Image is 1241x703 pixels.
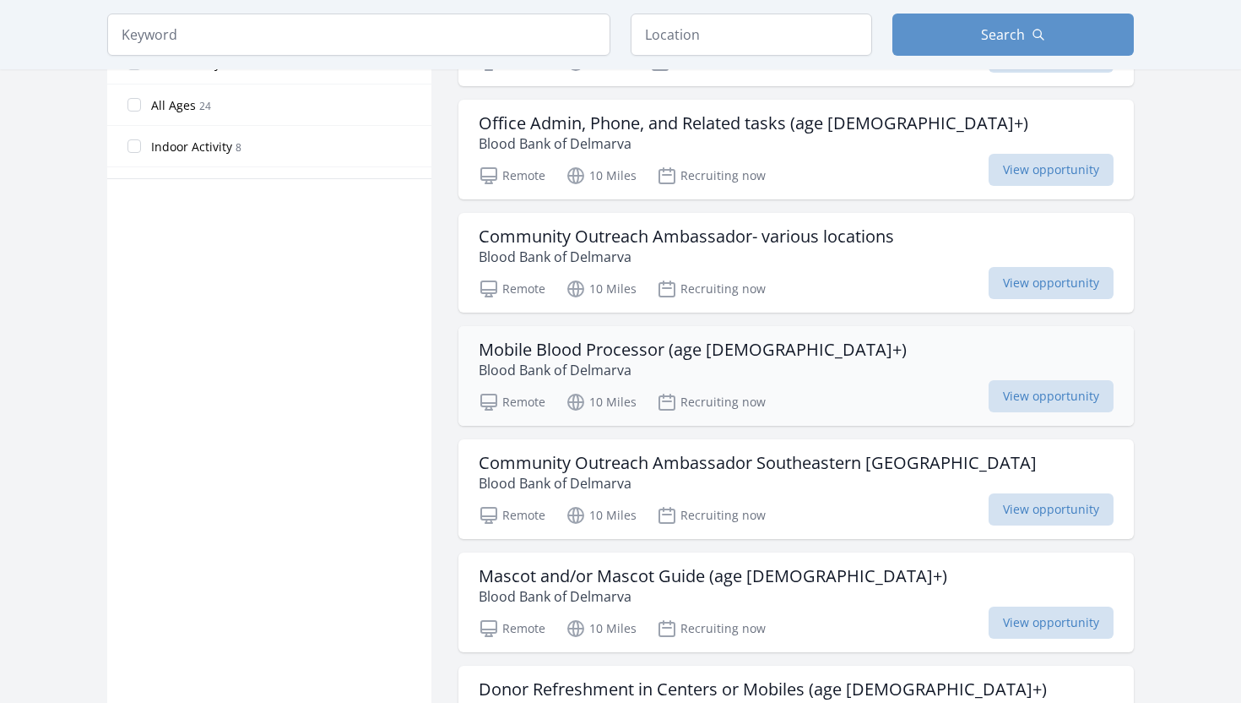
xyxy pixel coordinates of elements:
[479,113,1028,134] h3: Office Admin, Phone, and Related tasks (age [DEMOGRAPHIC_DATA]+)
[566,392,637,412] p: 10 Miles
[631,14,872,56] input: Location
[458,439,1134,539] a: Community Outreach Ambassador Southeastern [GEOGRAPHIC_DATA] Blood Bank of Delmarva Remote 10 Mil...
[657,392,766,412] p: Recruiting now
[199,99,211,113] span: 24
[479,134,1028,154] p: Blood Bank of Delmarva
[479,247,894,267] p: Blood Bank of Delmarva
[479,473,1037,493] p: Blood Bank of Delmarva
[151,97,196,114] span: All Ages
[479,226,894,247] h3: Community Outreach Ambassador- various locations
[989,380,1114,412] span: View opportunity
[989,267,1114,299] span: View opportunity
[892,14,1134,56] button: Search
[566,166,637,186] p: 10 Miles
[127,98,141,112] input: All Ages 24
[479,392,545,412] p: Remote
[989,154,1114,186] span: View opportunity
[566,279,637,299] p: 10 Miles
[989,493,1114,526] span: View opportunity
[566,505,637,526] p: 10 Miles
[458,326,1134,426] a: Mobile Blood Processor (age [DEMOGRAPHIC_DATA]+) Blood Bank of Delmarva Remote 10 Miles Recruitin...
[479,279,545,299] p: Remote
[657,279,766,299] p: Recruiting now
[458,100,1134,199] a: Office Admin, Phone, and Related tasks (age [DEMOGRAPHIC_DATA]+) Blood Bank of Delmarva Remote 10...
[657,166,766,186] p: Recruiting now
[236,140,241,155] span: 8
[981,25,1025,45] span: Search
[479,566,947,586] h3: Mascot and/or Mascot Guide (age [DEMOGRAPHIC_DATA]+)
[127,139,141,153] input: Indoor Activity 8
[479,586,947,607] p: Blood Bank of Delmarva
[566,619,637,639] p: 10 Miles
[151,139,232,155] span: Indoor Activity
[458,553,1134,652] a: Mascot and/or Mascot Guide (age [DEMOGRAPHIC_DATA]+) Blood Bank of Delmarva Remote 10 Miles Recru...
[479,340,907,360] h3: Mobile Blood Processor (age [DEMOGRAPHIC_DATA]+)
[458,213,1134,313] a: Community Outreach Ambassador- various locations Blood Bank of Delmarva Remote 10 Miles Recruitin...
[107,14,610,56] input: Keyword
[657,619,766,639] p: Recruiting now
[479,505,545,526] p: Remote
[657,505,766,526] p: Recruiting now
[479,619,545,639] p: Remote
[479,360,907,380] p: Blood Bank of Delmarva
[479,679,1047,700] h3: Donor Refreshment in Centers or Mobiles (age [DEMOGRAPHIC_DATA]+)
[479,453,1037,473] h3: Community Outreach Ambassador Southeastern [GEOGRAPHIC_DATA]
[479,166,545,186] p: Remote
[989,607,1114,639] span: View opportunity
